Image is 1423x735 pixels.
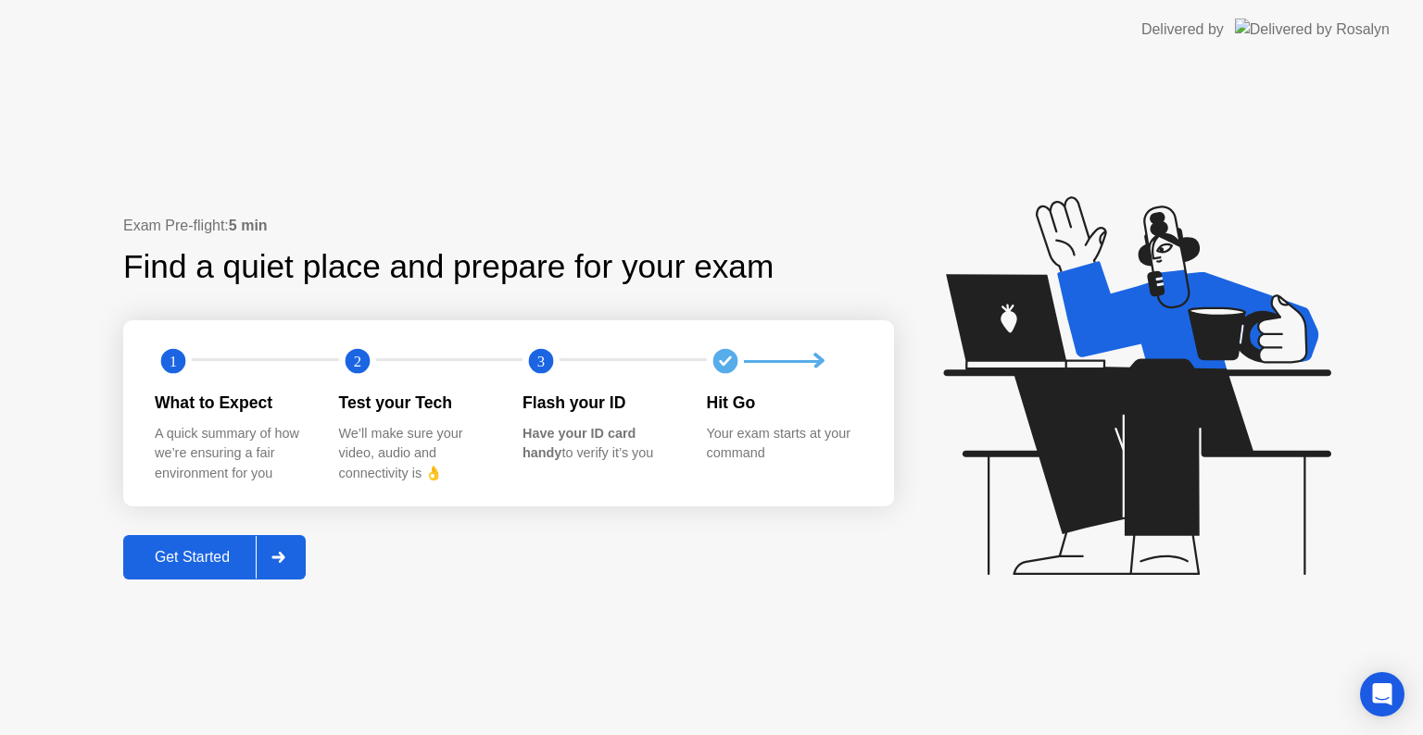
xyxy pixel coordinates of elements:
div: A quick summary of how we’re ensuring a fair environment for you [155,424,309,484]
div: Test your Tech [339,391,494,415]
text: 1 [170,353,177,370]
div: What to Expect [155,391,309,415]
div: Your exam starts at your command [707,424,862,464]
div: We’ll make sure your video, audio and connectivity is 👌 [339,424,494,484]
b: Have your ID card handy [523,426,636,461]
div: Find a quiet place and prepare for your exam [123,243,776,292]
div: to verify it’s you [523,424,677,464]
div: Delivered by [1141,19,1224,41]
div: Hit Go [707,391,862,415]
div: Flash your ID [523,391,677,415]
img: Delivered by Rosalyn [1235,19,1390,40]
div: Exam Pre-flight: [123,215,894,237]
div: Get Started [129,549,256,566]
button: Get Started [123,535,306,579]
b: 5 min [229,218,268,233]
text: 3 [537,353,545,370]
text: 2 [353,353,360,370]
div: Open Intercom Messenger [1360,672,1404,716]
